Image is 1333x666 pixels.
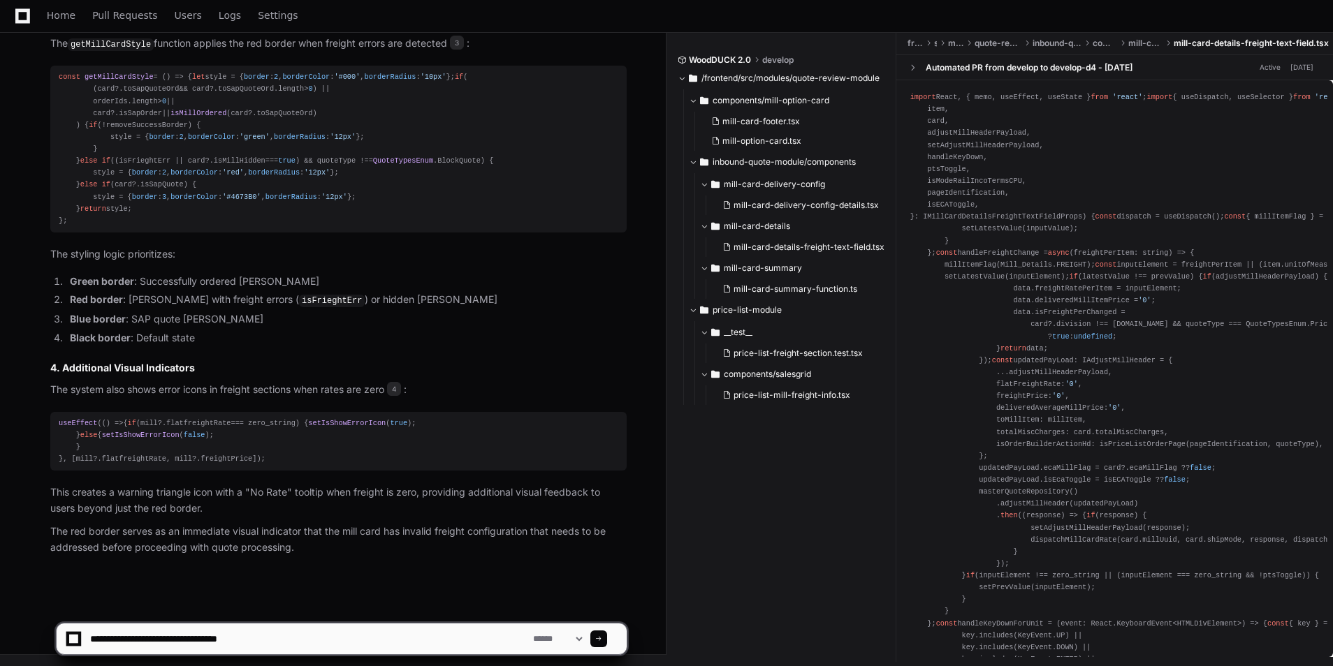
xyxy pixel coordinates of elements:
[717,279,884,299] button: mill-card-summary-function.ts
[70,275,134,287] strong: Green border
[140,180,184,188] span: isSapQuote
[321,193,347,201] span: '12px'
[1255,61,1285,74] span: Active
[1138,297,1151,305] span: '0'
[50,36,627,52] p: The function applies the red border when freight errors are detected :
[722,135,801,147] span: mill-option-card.tsx
[132,168,158,177] span: border
[1074,332,1112,341] span: undefined
[724,369,811,380] span: components/salesgrid
[201,454,252,463] span: freightPrice
[701,73,880,84] span: /frontend/src/modules/quote-review-module
[59,417,618,466] div: ( { (mill?. === zero_string) { ( ); } { ( ); } }, [mill?. , mill?. ]);
[713,95,829,106] span: components/mill-option-card
[421,73,446,81] span: '10px'
[1190,464,1211,472] span: false
[1108,404,1121,413] span: '0'
[278,84,304,93] span: length
[711,366,720,383] svg: Directory
[274,133,326,141] span: borderRadius
[1086,512,1095,520] span: if
[308,84,312,93] span: 0
[80,180,98,188] span: else
[975,38,1021,49] span: quote-review-module
[992,356,1014,364] span: const
[700,257,893,279] button: mill-card-summary
[934,38,937,49] span: src
[734,283,857,295] span: mill-card-summary-function.ts
[1093,38,1117,49] span: components
[700,321,893,343] button: __test__
[1033,38,1081,49] span: inbound-quote-module
[102,180,110,188] span: if
[734,390,850,401] span: price-list-mill-freight-info.tsx
[240,133,270,141] span: 'green'
[132,193,158,201] span: border
[700,363,893,385] button: components/salesgrid
[80,156,98,165] span: else
[689,299,893,321] button: price-list-module
[1224,213,1246,221] span: const
[222,193,261,201] span: '#4673B0'
[948,38,963,49] span: modules
[70,293,123,305] strong: Red border
[248,168,300,177] span: borderRadius
[734,348,863,359] span: price-list-freight-section.test.tsx
[689,54,751,66] span: WoodDUCK 2.0
[724,221,790,232] span: mill-card-details
[1290,62,1313,73] div: [DATE]
[50,361,627,375] h3: 4. Additional Visual Indicators
[1048,249,1070,257] span: async
[59,71,618,227] div: = ( ) => { style = { : , : , : }; ( (card?. && card?. . > ) || orderIds. > || card?. || (card?. )...
[365,73,416,81] span: borderRadius
[717,237,884,257] button: mill-card-details-freight-text-field.tsx
[387,382,401,396] span: 4
[717,385,884,405] button: price-list-mill-freight-info.tsx
[724,327,752,338] span: __test__
[711,176,720,193] svg: Directory
[149,133,175,141] span: border
[713,304,782,316] span: price-list-module
[700,215,893,237] button: mill-card-details
[1095,260,1117,269] span: const
[219,11,241,20] span: Logs
[70,332,131,343] strong: Black border
[282,73,330,81] span: borderColor
[711,260,720,276] svg: Directory
[132,97,158,105] span: length
[450,36,464,50] span: 3
[330,133,356,141] span: '12px'
[437,156,481,165] span: BlockQuote
[711,218,720,235] svg: Directory
[119,109,162,117] span: isSapOrder
[700,92,708,109] svg: Directory
[162,168,166,177] span: 2
[308,419,386,427] span: setIsShowErrorIcon
[222,168,244,177] span: 'red'
[678,67,886,89] button: /frontend/src/modules/quote-review-module
[724,179,825,190] span: mill-card-delivery-config
[184,431,205,439] span: false
[80,431,98,439] span: else
[717,343,884,363] button: price-list-freight-section.test.tsx
[926,62,1132,73] div: Automated PR from develop to develop-d4 - [DATE]
[188,133,235,141] span: borderColor
[304,168,330,177] span: '12px'
[66,274,627,290] li: : Successfully ordered [PERSON_NAME]
[1052,332,1070,341] span: true
[162,97,166,105] span: 0
[966,571,975,579] span: if
[278,156,296,165] span: true
[762,54,794,66] span: develop
[689,89,893,112] button: components/mill-option-card
[1000,512,1018,520] span: then
[66,330,627,346] li: : Default state
[70,313,126,325] strong: Blue border
[102,156,110,165] span: if
[80,205,106,213] span: return
[1000,344,1026,353] span: return
[50,484,627,517] p: This creates a warning triangle icon with a "No Rate" tooltip when freight is zero, providing add...
[50,382,627,398] p: The system also shows error icons in freight sections when rates are zero :
[175,11,202,20] span: Users
[192,73,205,81] span: let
